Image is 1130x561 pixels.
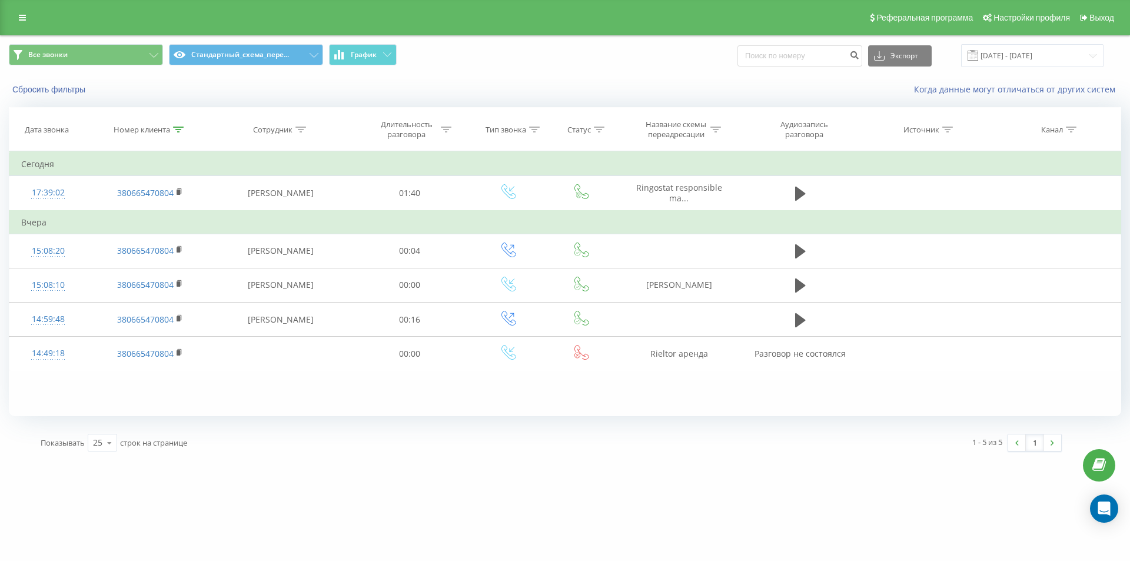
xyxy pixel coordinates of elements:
a: 1 [1026,434,1043,451]
div: 14:49:18 [21,342,75,365]
div: Номер клиента [114,125,170,135]
input: Поиск по номеру [737,45,862,67]
span: Показывать [41,437,85,448]
td: Сегодня [9,152,1121,176]
td: [PERSON_NAME] [213,303,349,337]
button: Стандартный_схема_пере... [169,44,323,65]
span: Разговор не состоялся [755,348,846,359]
span: График [351,51,377,59]
a: 380665470804 [117,348,174,359]
a: 380665470804 [117,245,174,256]
div: Дата звонка [25,125,69,135]
td: Вчера [9,211,1121,234]
span: Ringostat responsible ma... [636,182,722,204]
span: Реферальная программа [876,13,973,22]
div: 25 [93,437,102,449]
div: Аудиозапись разговора [766,119,842,140]
a: 380665470804 [117,187,174,198]
a: 380665470804 [117,279,174,290]
td: 00:00 [349,268,470,302]
button: Сбросить фильтры [9,84,91,95]
span: строк на странице [120,437,187,448]
div: Канал [1041,125,1063,135]
div: Тип звонка [486,125,526,135]
span: Все звонки [28,50,68,59]
button: Экспорт [868,45,932,67]
div: Статус [567,125,591,135]
div: 15:08:10 [21,274,75,297]
td: 00:16 [349,303,470,337]
td: [PERSON_NAME] [616,268,742,302]
td: [PERSON_NAME] [213,234,349,268]
td: 00:00 [349,337,470,371]
td: [PERSON_NAME] [213,268,349,302]
span: Выход [1089,13,1114,22]
div: Сотрудник [253,125,293,135]
div: 17:39:02 [21,181,75,204]
div: Длительность разговора [375,119,438,140]
div: Название схемы переадресации [644,119,707,140]
td: [PERSON_NAME] [213,176,349,211]
a: Когда данные могут отличаться от других систем [914,84,1121,95]
td: 01:40 [349,176,470,211]
button: График [329,44,397,65]
div: 15:08:20 [21,240,75,263]
div: 14:59:48 [21,308,75,331]
div: Источник [903,125,939,135]
div: Open Intercom Messenger [1090,494,1118,523]
td: Rieltor аренда [616,337,742,371]
span: Настройки профиля [993,13,1070,22]
button: Все звонки [9,44,163,65]
div: 1 - 5 из 5 [972,436,1002,448]
a: 380665470804 [117,314,174,325]
td: 00:04 [349,234,470,268]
